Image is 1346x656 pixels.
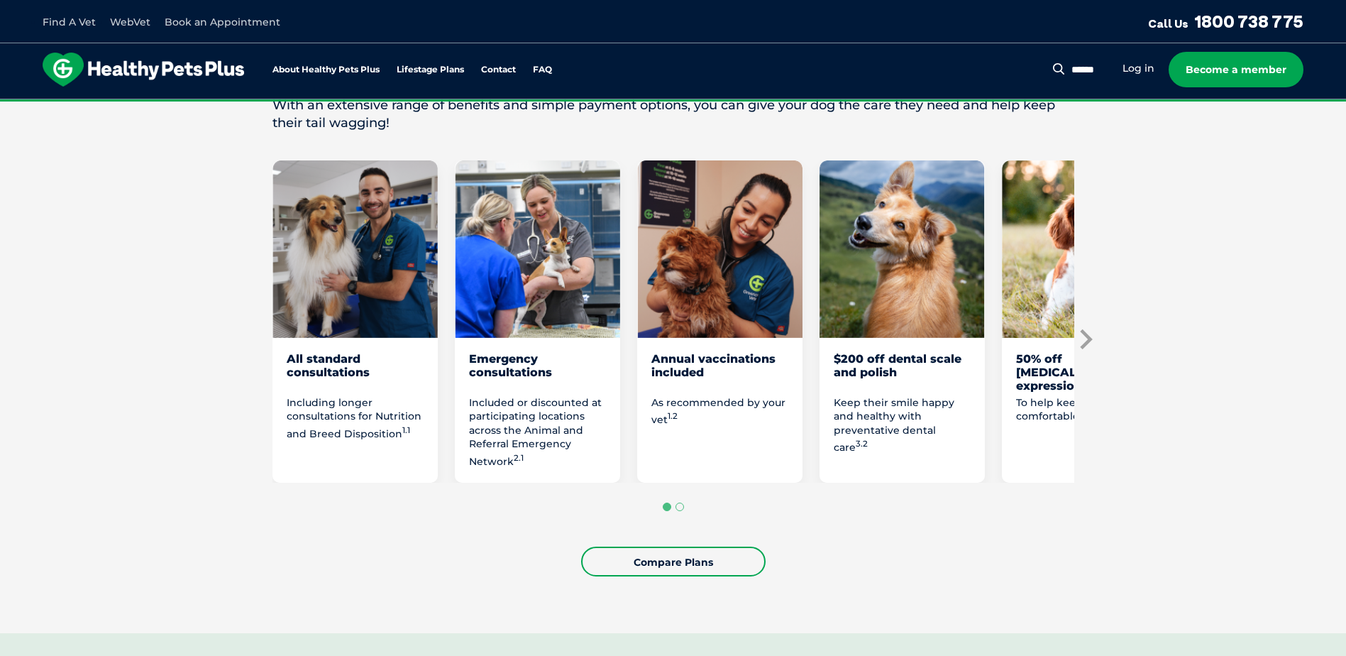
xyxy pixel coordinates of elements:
[663,503,671,511] button: Go to page 1
[856,439,868,449] sup: 3.2
[469,396,606,469] p: Included or discounted at participating locations across the Animal and Referral Emergency Network
[402,425,410,435] sup: 1.1
[1002,160,1167,483] li: 5 of 8
[272,501,1074,513] ul: Select a slide to show
[1148,16,1188,31] span: Call Us
[455,160,620,483] li: 2 of 8
[408,99,938,112] span: Proactive, preventative wellness program designed to keep your pet healthier and happier for longer
[1074,329,1096,350] button: Next slide
[651,352,788,393] div: Annual vaccinations included
[834,352,971,393] div: $200 off dental scale and polish
[1016,352,1153,393] div: 50% off [MEDICAL_DATA] expression
[43,53,244,87] img: hpp-logo
[1016,396,1153,424] p: To help keep your dog comfortable
[287,396,424,441] p: Including longer consultations for Nutrition and Breed Disposition
[397,65,464,75] a: Lifestage Plans
[481,65,516,75] a: Contact
[43,16,96,28] a: Find A Vet
[514,453,524,463] sup: 2.1
[834,396,971,455] p: Keep their smile happy and healthy with preventative dental care
[165,16,280,28] a: Book an Appointment
[272,97,1074,132] p: With an extensive range of benefits and simple payment options, you can give your dog the care th...
[637,160,802,483] li: 3 of 8
[675,503,684,511] button: Go to page 2
[1148,11,1303,32] a: Call Us1800 738 775
[110,16,150,28] a: WebVet
[1122,62,1154,75] a: Log in
[651,396,788,427] p: As recommended by your vet
[287,352,424,393] div: All standard consultations
[469,352,606,393] div: Emergency consultations
[820,160,985,483] li: 4 of 8
[581,547,766,576] a: Compare Plans
[272,65,380,75] a: About Healthy Pets Plus
[1169,52,1303,87] a: Become a member
[533,65,552,75] a: FAQ
[668,411,678,421] sup: 1.2
[272,160,438,483] li: 1 of 8
[1050,62,1068,76] button: Search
